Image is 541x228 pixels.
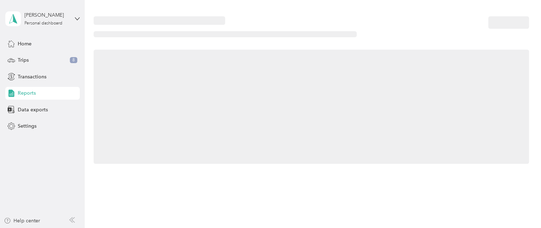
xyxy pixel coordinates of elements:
div: [PERSON_NAME] [24,11,69,19]
span: Settings [18,122,37,130]
span: Trips [18,56,29,64]
span: Reports [18,89,36,97]
span: Home [18,40,32,48]
button: Help center [4,217,40,224]
iframe: Everlance-gr Chat Button Frame [501,188,541,228]
span: Data exports [18,106,48,113]
span: Transactions [18,73,46,80]
span: 8 [70,57,77,63]
div: Personal dashboard [24,21,62,26]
